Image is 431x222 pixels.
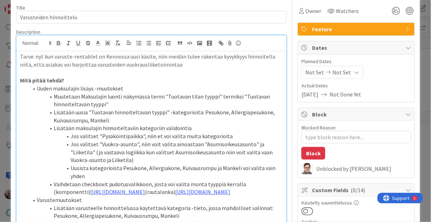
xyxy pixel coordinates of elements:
[37,3,38,8] div: 5
[316,166,411,172] div: Unblocked by [PERSON_NAME]
[312,25,402,33] span: Feature
[28,93,283,108] li: Muutetaan Maksulajin luonti näkymässä termi "Tuotavan tilan tyyppi" termiksi "Tuotavan hinnoitelt...
[28,132,283,140] li: Jos valitset "Pysäköintipaikka", niin et voi valita muita kategorioita
[301,200,411,205] div: Käsitelty suunnittelussa
[312,110,402,119] span: Block
[16,5,25,11] label: Title
[301,90,318,99] span: [DATE]
[312,43,402,52] span: Dates
[15,1,32,9] span: Support
[336,7,359,15] span: Watchers
[305,68,324,76] span: Not Set
[16,29,40,35] span: Description
[28,196,283,204] li: Varustemuutokset
[301,82,411,89] span: Actual Dates
[28,164,283,180] li: Uusista kategorioista Pesukone, Allergiakone, Kuivausrumpu ja Mankeli voi valita vain yhden
[90,188,145,195] a: [URL][DOMAIN_NAME]
[28,108,283,124] li: Lisätään uusia "Tuotavan hinnoiteltavan tyyppi" -kategorioita: Pesukone, Allergiapesukone, Kuivau...
[175,188,231,195] a: [URL][DOMAIN_NAME]
[28,204,283,220] li: Lisätään varusteelle hinnoittelussa käytettävä kategoria -tieto, jossa mahdolliset valinnat: Pesu...
[351,187,365,194] span: ( 0/14 )
[332,68,351,76] span: Not Set
[305,7,321,15] span: Owner
[301,147,325,160] button: Block
[301,58,411,65] span: Planned Dates
[312,186,402,194] span: Custom Fields
[16,11,287,23] input: type card name here...
[28,180,283,196] li: Vaihdetaan checkboxit pudotusvalikkoon, josta voi valita monta tyyppiä kerralla (komponentti) (ra...
[330,90,361,99] span: Not Done Yet
[301,163,313,174] img: SM
[20,53,283,68] p: Tarve: nyt kun varuste-rentablet on Kennossa uusi käsite, niin meidän tulee rakentaa kyvykkyys hi...
[28,140,283,164] li: Jos valitset "Vuokra-asunto", niin voit valita ainoastaan "Asumisoikeusasunto" ja "Liiketila" (ja...
[20,77,64,84] strong: Mitä pitää tehdä?
[28,124,283,132] li: Lisätään maksulajin hinnoiteltaviin kategoriin validointia
[301,125,336,131] label: Blocked Reason
[28,85,283,93] li: Uuden maksulajin lisäys -muutokset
